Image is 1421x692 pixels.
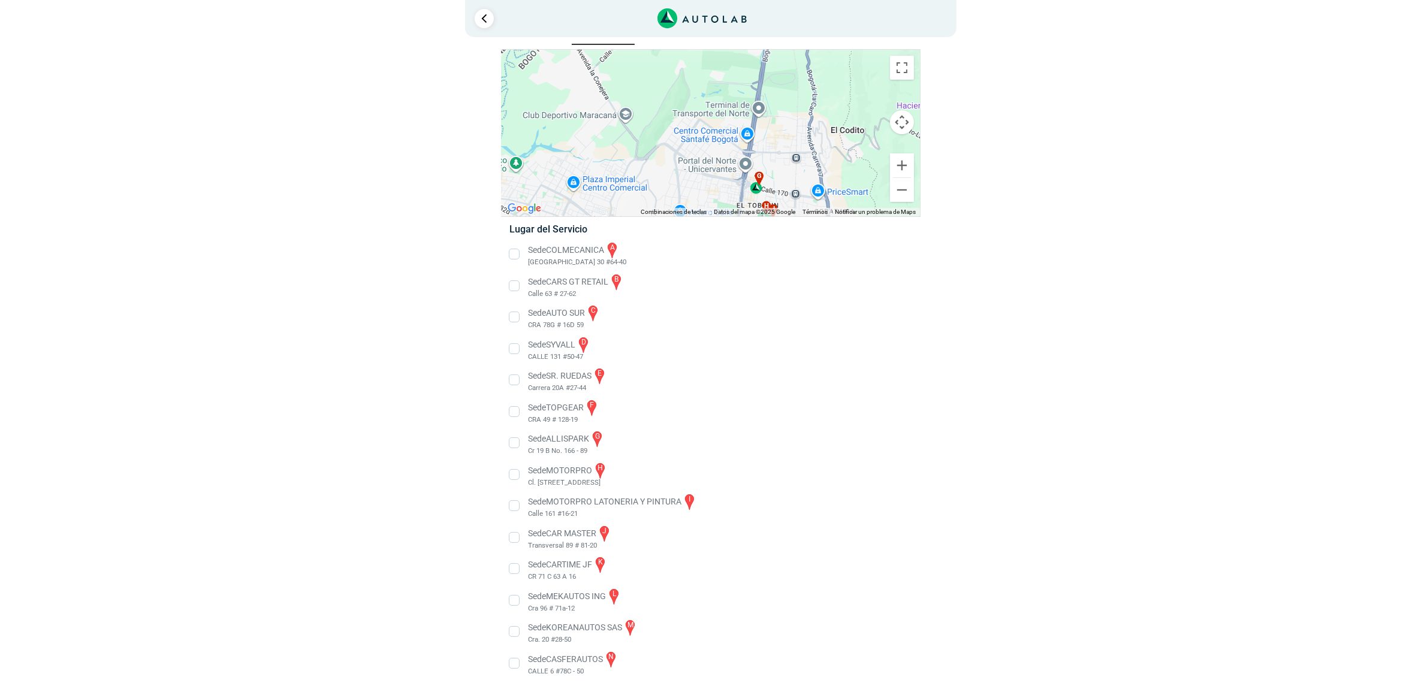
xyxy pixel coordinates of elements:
[505,201,544,216] img: Google
[475,9,494,28] a: Ir al paso anterior
[890,110,914,134] button: Controles de visualización del mapa
[890,153,914,177] button: Ampliar
[505,201,544,216] a: Abre esta zona en Google Maps (se abre en una nueva ventana)
[890,56,914,80] button: Cambiar a la vista en pantalla completa
[509,223,912,235] h5: Lugar del Servicio
[773,204,776,214] span: i
[803,208,828,215] a: Términos (se abre en una nueva pestaña)
[657,12,747,23] a: Link al sitio de autolab
[641,208,707,216] button: Combinaciones de teclas
[835,208,916,215] a: Notificar un problema de Maps
[764,201,769,211] span: h
[714,208,796,215] span: Datos del mapa ©2025 Google
[757,171,762,182] span: g
[890,178,914,202] button: Reducir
